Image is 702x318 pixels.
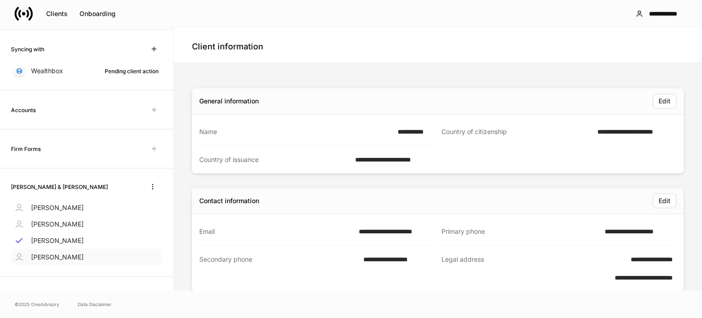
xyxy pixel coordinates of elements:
[11,45,44,54] h6: Syncing with
[146,140,162,157] span: Unavailable with outstanding requests for information
[441,127,592,137] div: Country of citizenship
[31,236,84,245] p: [PERSON_NAME]
[31,66,63,75] p: Wealthbox
[105,67,159,75] div: Pending client action
[441,255,585,282] div: Legal address
[653,94,676,108] button: Edit
[11,183,108,191] h6: [PERSON_NAME] & [PERSON_NAME]
[192,41,263,52] h4: Client information
[11,145,41,153] h6: Firm Forms
[199,155,350,164] div: Country of issuance
[80,11,116,17] div: Onboarding
[46,11,68,17] div: Clients
[199,227,353,236] div: Email
[31,253,84,262] p: [PERSON_NAME]
[11,232,162,249] a: [PERSON_NAME]
[11,199,162,216] a: [PERSON_NAME]
[659,198,670,204] div: Edit
[31,203,84,212] p: [PERSON_NAME]
[15,301,59,308] span: © 2025 OneAdvisory
[199,127,392,136] div: Name
[11,216,162,232] a: [PERSON_NAME]
[199,97,259,106] div: General information
[653,194,676,208] button: Edit
[11,249,162,265] a: [PERSON_NAME]
[659,98,670,104] div: Edit
[441,227,599,236] div: Primary phone
[11,106,36,114] h6: Accounts
[31,220,84,229] p: [PERSON_NAME]
[199,196,259,205] div: Contact information
[78,301,112,308] a: Data Disclaimer
[40,6,74,21] button: Clients
[199,255,358,282] div: Secondary phone
[146,102,162,118] span: Unavailable with outstanding requests for information
[74,6,122,21] button: Onboarding
[11,63,162,79] a: WealthboxPending client action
